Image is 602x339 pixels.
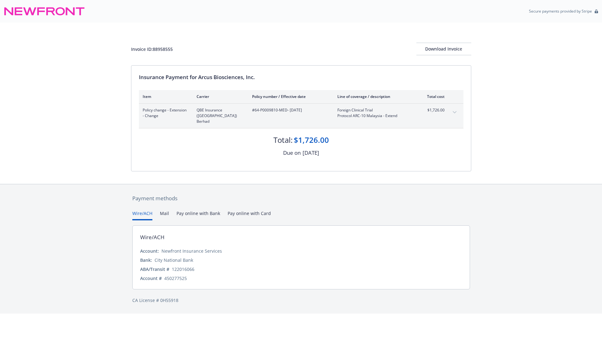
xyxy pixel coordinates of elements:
[131,46,173,52] div: Invoice ID: 88958555
[252,94,327,99] div: Policy number / Effective date
[416,43,471,55] button: Download Invoice
[197,94,242,99] div: Carrier
[143,107,187,119] span: Policy change - Extension - Change
[132,194,470,202] div: Payment methods
[139,73,463,81] div: Insurance Payment for Arcus Biosciences, Inc.
[164,275,187,282] div: 450277525
[143,94,187,99] div: Item
[160,210,169,220] button: Mail
[139,104,463,128] div: Policy change - Extension - ChangeQBE Insurance ([GEOGRAPHIC_DATA]) Berhad#64-P0009810-MED- [DATE...
[337,107,411,119] span: Foreign Clinical TrialProtocol ARC-10 Malaysia - Extend
[337,107,411,113] span: Foreign Clinical Trial
[529,8,592,14] p: Secure payments provided by Stripe
[197,107,242,124] span: QBE Insurance ([GEOGRAPHIC_DATA]) Berhad
[132,210,152,220] button: Wire/ACH
[140,233,165,241] div: Wire/ACH
[172,266,194,272] div: 122016066
[140,266,169,272] div: ABA/Transit #
[337,113,411,119] span: Protocol ARC-10 Malaysia - Extend
[140,275,162,282] div: Account #
[132,297,470,304] div: CA License # 0H55918
[252,107,327,113] span: #64-P0009810-MED - [DATE]
[294,135,329,145] div: $1,726.00
[140,257,152,263] div: Bank:
[450,107,460,117] button: expand content
[421,107,445,113] span: $1,726.00
[177,210,220,220] button: Pay online with Bank
[161,248,222,254] div: Newfront Insurance Services
[140,248,159,254] div: Account:
[228,210,271,220] button: Pay online with Card
[155,257,193,263] div: City National Bank
[337,94,411,99] div: Line of coverage / description
[273,135,293,145] div: Total:
[303,149,319,157] div: [DATE]
[283,149,301,157] div: Due on
[421,94,445,99] div: Total cost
